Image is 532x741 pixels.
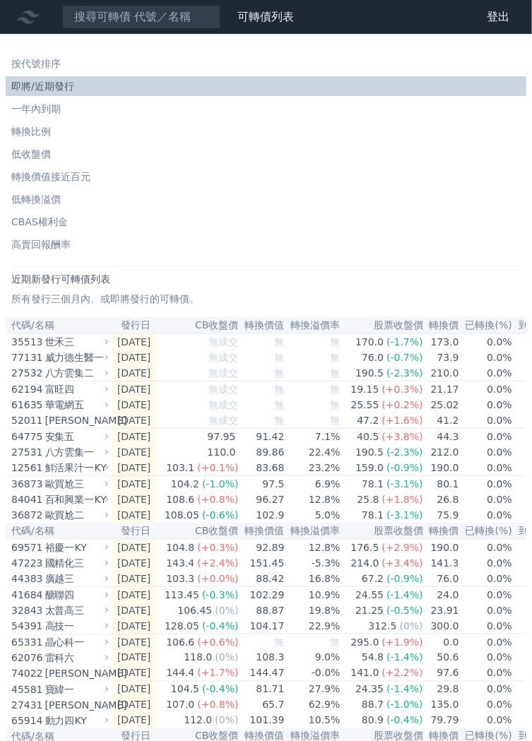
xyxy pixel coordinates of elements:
td: 27.9% [285,682,341,698]
div: 47223 [11,556,42,570]
div: 214.0 [348,556,382,570]
li: 高賣回報酬率 [6,237,526,251]
div: 84041 [11,492,42,506]
th: CB收盤價 [156,317,239,333]
span: 無 [331,636,341,648]
td: [DATE] [112,713,156,728]
span: (+0.2%) [382,399,423,410]
div: 35513 [11,335,42,349]
td: 79.79 [424,713,460,728]
span: (-0.9%) [386,573,423,584]
td: 102.9 [240,507,285,523]
td: 101.39 [240,713,285,728]
div: [PERSON_NAME] [45,698,106,712]
td: 10.9% [285,587,341,603]
div: 103.1 [163,461,197,475]
td: 102.29 [240,587,285,603]
span: 無成交 [209,384,239,395]
td: 80.1 [424,476,460,492]
td: 96.27 [240,492,285,507]
span: 無 [275,399,285,410]
span: (-3.1%) [386,478,423,490]
a: 登出 [475,6,521,28]
td: 6.9% [285,476,341,492]
div: 62194 [11,382,42,396]
span: (-2.3%) [386,367,423,379]
span: (0%) [215,715,238,726]
td: 104.17 [240,618,285,634]
span: 無 [275,636,285,648]
div: 113.45 [162,588,202,602]
span: (-0.6%) [202,509,239,521]
div: 45581 [11,682,42,696]
td: [DATE] [112,650,156,665]
td: 89.86 [240,444,285,460]
td: 50.6 [424,650,460,665]
li: 轉換價值接近百元 [6,170,526,184]
td: 108.3 [240,650,285,665]
th: 發行日 [112,523,156,539]
th: 轉換價值 [240,523,285,539]
td: [DATE] [112,665,156,682]
div: 69571 [11,540,42,555]
div: 晶心科一 [45,635,106,649]
div: 寶緯一 [45,682,106,696]
div: 太普高三 [45,603,106,617]
span: (-1.4%) [386,589,423,600]
td: 16.8% [285,571,341,587]
td: 92.89 [240,539,285,555]
div: 27532 [11,366,42,380]
td: 10.5% [285,713,341,728]
div: 25.8 [354,492,382,506]
td: 151.45 [240,555,285,571]
td: 44.3 [424,429,460,445]
td: 22.4% [285,444,341,460]
span: (-0.5%) [386,605,423,616]
div: 107.0 [163,698,197,712]
td: 26.8 [424,492,460,507]
div: 77131 [11,350,42,364]
td: [DATE] [112,603,156,618]
li: 即將/近期發行 [6,79,526,93]
span: 無成交 [209,336,239,348]
a: 即將/近期發行 [6,76,526,96]
td: 0.0% [460,460,513,476]
td: [DATE] [112,413,156,429]
div: 醣聯四 [45,588,106,602]
span: (+1.9%) [382,636,423,648]
span: (-1.7%) [386,336,423,348]
a: 按代號排序 [6,54,526,73]
a: 低收盤價 [6,144,526,164]
div: 36873 [11,477,42,491]
span: 無 [331,352,341,363]
th: 代碼/名稱 [6,523,112,539]
td: 21.17 [424,381,460,398]
li: 低轉換溢價 [6,192,526,206]
td: 212.0 [424,444,460,460]
div: 143.4 [163,556,197,570]
td: [DATE] [112,587,156,603]
div: 雷科六 [45,651,106,665]
span: 無成交 [209,415,239,426]
div: 52011 [11,413,42,427]
td: [DATE] [112,507,156,523]
div: 動力四KY [45,713,106,728]
li: 按代號排序 [6,57,526,71]
td: [DATE] [112,492,156,507]
td: 0.0% [460,476,513,492]
td: 0.0% [460,492,513,507]
li: 一年內到期 [6,102,526,116]
span: 無成交 [209,399,239,410]
div: 25.55 [348,398,382,412]
div: 74022 [11,666,42,680]
span: (-0.7%) [386,352,423,363]
td: [DATE] [112,365,156,381]
span: (+1.8%) [382,494,423,505]
td: 0.0% [460,350,513,365]
td: -5.3% [285,555,341,571]
span: (-1.4%) [386,684,423,695]
td: [DATE] [112,381,156,398]
td: 135.0 [424,697,460,713]
span: (+0.8%) [197,494,238,505]
td: 29.8 [424,682,460,698]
